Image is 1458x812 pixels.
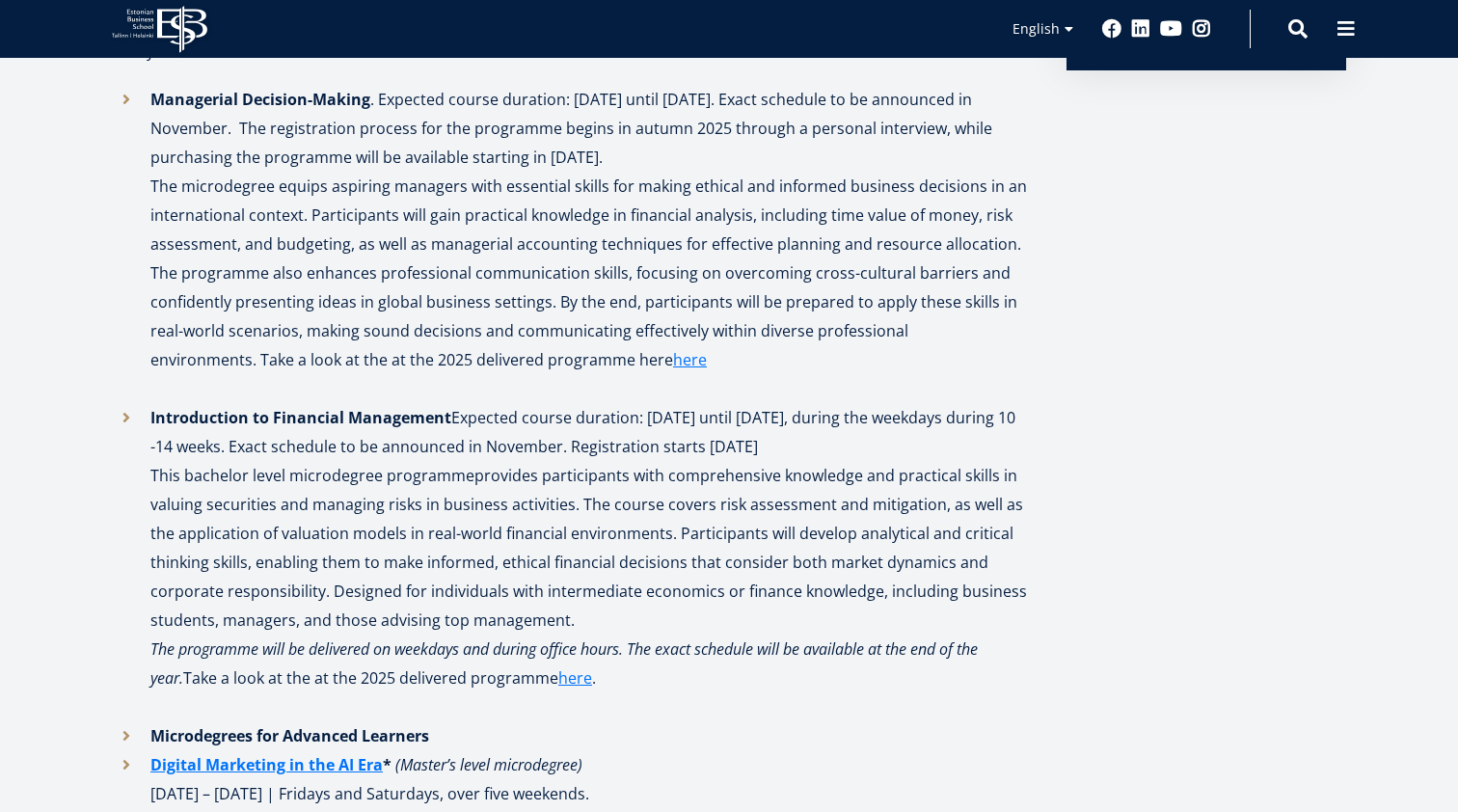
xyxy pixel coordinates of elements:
[395,754,582,775] em: (Master’s level microdegree)
[150,638,978,689] em: The programme will be delivered on weekdays and during office hours. The exact schedule will be a...
[150,750,1028,808] p: [DATE] – [DATE] | Fridays and Saturdays, over five weekends.
[1192,19,1211,39] a: Instagram
[112,85,1028,403] li: . Expected course duration: [DATE] until [DATE]. Exact schedule to be announced in November. The ...
[150,725,429,746] strong: Microdegrees for Advanced Learners
[150,407,451,428] strong: Introduction to Financial Management
[1102,19,1121,39] a: Facebook
[1131,19,1150,39] a: Linkedin
[1160,19,1182,39] a: Youtube
[150,89,370,110] strong: Managerial Decision-Making
[558,663,592,692] a: here
[673,345,707,374] a: here
[112,403,1028,721] li: Expected course duration: [DATE] until [DATE], during the weekdays during 10 -14 weeks. Exact sch...
[150,750,383,779] a: Digital Marketing in the AI Era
